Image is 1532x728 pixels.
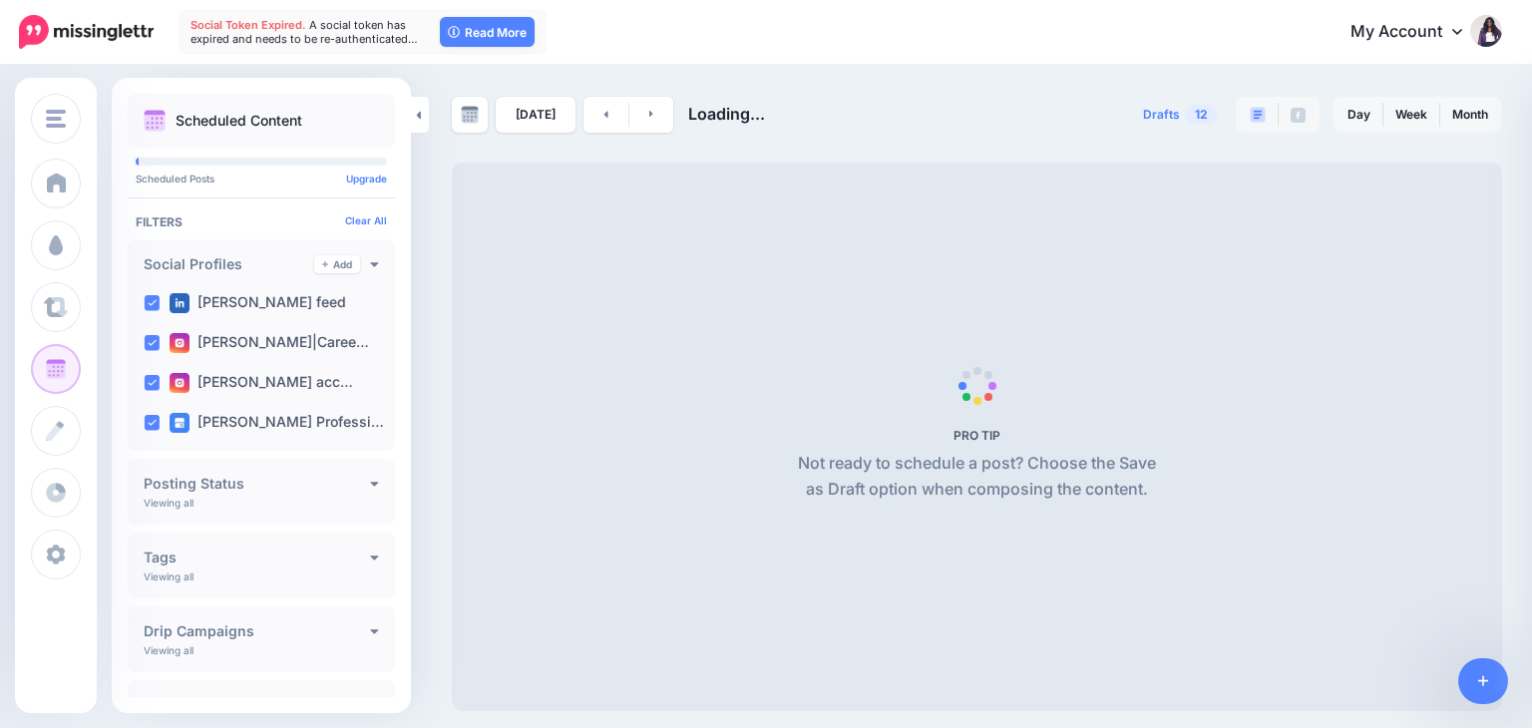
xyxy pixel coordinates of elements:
label: [PERSON_NAME] Professi… [170,413,384,433]
a: Clear All [345,214,387,226]
span: Loading... [688,104,765,124]
p: Scheduled Content [176,114,302,128]
h4: Posting Status [144,477,370,491]
p: Viewing all [144,497,193,509]
a: Upgrade [346,173,387,184]
p: Scheduled Posts [136,174,387,183]
a: Drafts12 [1131,97,1230,133]
a: Month [1440,99,1500,131]
img: facebook-grey-square.png [1291,108,1306,123]
p: Not ready to schedule a post? Choose the Save as Draft option when composing the content. [790,451,1164,503]
img: instagram-square.png [170,373,190,393]
img: calendar.png [144,110,166,132]
span: Drafts [1143,109,1180,121]
img: google_business-square.png [170,413,190,433]
span: Social Token Expired. [191,18,306,32]
span: A social token has expired and needs to be re-authenticated… [191,18,418,46]
h4: Tags [144,550,370,564]
label: [PERSON_NAME]|Caree… [170,333,369,353]
p: Viewing all [144,570,193,582]
h4: Drip Campaigns [144,624,370,638]
h5: PRO TIP [790,428,1164,443]
img: calendar-grey-darker.png [461,106,479,124]
img: menu.png [46,110,66,128]
img: Missinglettr [19,15,154,49]
img: linkedin-square.png [170,293,190,313]
a: Day [1336,99,1382,131]
label: [PERSON_NAME] feed [170,293,346,313]
h4: Filters [136,214,387,229]
a: Week [1383,99,1439,131]
a: My Account [1331,8,1502,57]
img: paragraph-boxed.png [1250,107,1266,123]
span: 12 [1185,105,1218,124]
a: Add [314,255,360,273]
p: Viewing all [144,644,193,656]
a: Read More [440,17,535,47]
label: [PERSON_NAME] acc… [170,373,353,393]
h4: Social Profiles [144,257,314,271]
a: [DATE] [496,97,575,133]
img: instagram-square.png [170,333,190,353]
